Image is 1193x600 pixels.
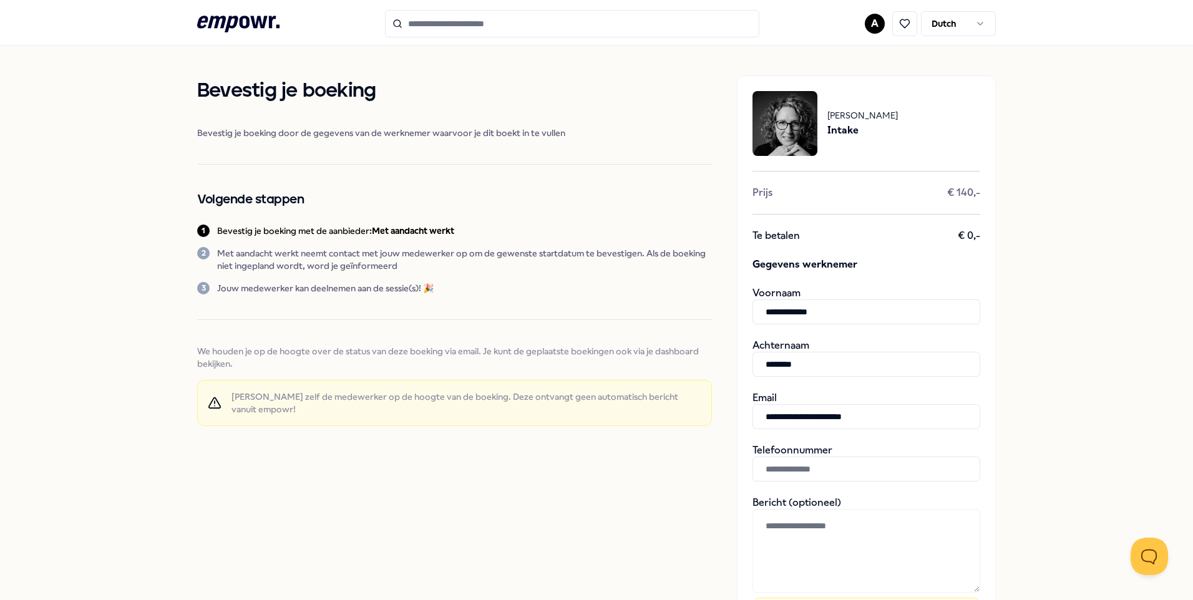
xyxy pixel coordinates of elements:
[752,186,772,199] span: Prijs
[231,390,701,415] span: [PERSON_NAME] zelf de medewerker op de hoogte van de boeking. Deze ontvangt geen automatisch beri...
[827,109,898,122] span: [PERSON_NAME]
[752,339,980,377] div: Achternaam
[947,186,980,199] span: € 140,-
[217,225,454,237] p: Bevestig je boeking met de aanbieder:
[385,10,759,37] input: Search for products, categories or subcategories
[197,75,712,107] h1: Bevestig je boeking
[752,392,980,429] div: Email
[752,257,980,272] span: Gegevens werknemer
[217,247,712,272] p: Met aandacht werkt neemt contact met jouw medewerker op om de gewenste startdatum te bevestigen. ...
[752,444,980,481] div: Telefoonnummer
[217,282,434,294] p: Jouw medewerker kan deelnemen aan de sessie(s)! 🎉
[752,230,800,242] span: Te betalen
[197,225,210,237] div: 1
[958,230,980,242] span: € 0,-
[865,14,885,34] button: A
[752,91,817,156] img: package image
[827,122,898,138] span: Intake
[197,190,712,210] h2: Volgende stappen
[197,282,210,294] div: 3
[1131,538,1168,575] iframe: Help Scout Beacon - Open
[197,247,210,259] div: 2
[197,127,712,139] span: Bevestig je boeking door de gegevens van de werknemer waarvoor je dit boekt in te vullen
[752,287,980,324] div: Voornaam
[197,345,712,370] span: We houden je op de hoogte over de status van deze boeking via email. Je kunt de geplaatste boekin...
[372,226,454,236] b: Met aandacht werkt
